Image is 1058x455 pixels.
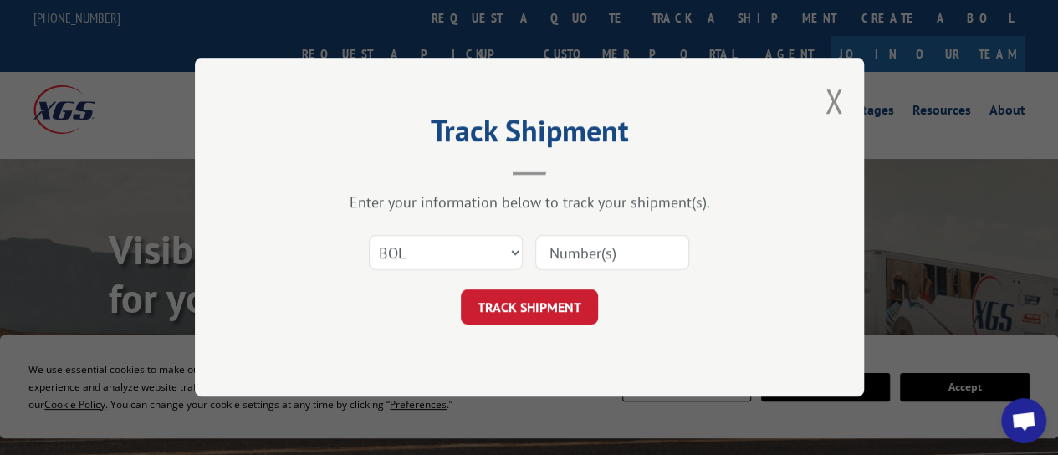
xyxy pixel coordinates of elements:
button: Close modal [825,79,843,123]
div: Enter your information below to track your shipment(s). [279,193,780,212]
button: TRACK SHIPMENT [461,290,598,325]
div: Open chat [1001,398,1046,443]
input: Number(s) [535,236,689,271]
h2: Track Shipment [279,119,780,151]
